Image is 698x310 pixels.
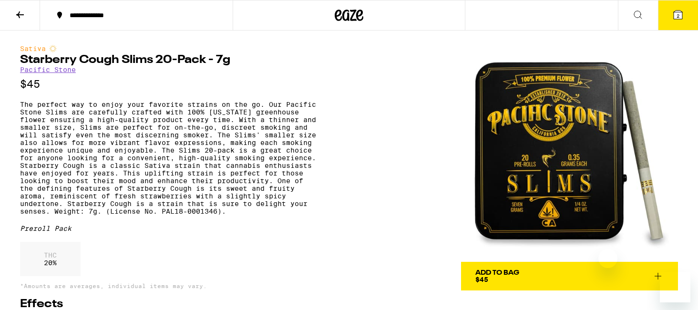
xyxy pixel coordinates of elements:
[461,45,678,262] img: Pacific Stone - Starberry Cough Slims 20-Pack - 7g
[20,283,316,289] p: *Amounts are averages, individual items may vary.
[49,45,57,52] img: sativaColor.svg
[461,262,678,290] button: Add To Bag$45
[20,225,316,232] div: Preroll Pack
[658,0,698,30] button: 2
[475,276,488,283] span: $45
[20,45,316,52] div: Sativa
[44,251,57,259] p: THC
[20,242,81,276] div: 20 %
[20,54,316,66] h1: Starberry Cough Slims 20-Pack - 7g
[20,78,316,90] p: $45
[598,249,617,268] iframe: Close message
[20,66,76,73] a: Pacific Stone
[660,272,690,302] iframe: Button to launch messaging window
[677,13,679,19] span: 2
[20,299,316,310] h2: Effects
[475,269,519,276] div: Add To Bag
[20,101,316,215] p: The perfect way to enjoy your favorite strains on the go. Our Pacific Stone Slims are carefully c...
